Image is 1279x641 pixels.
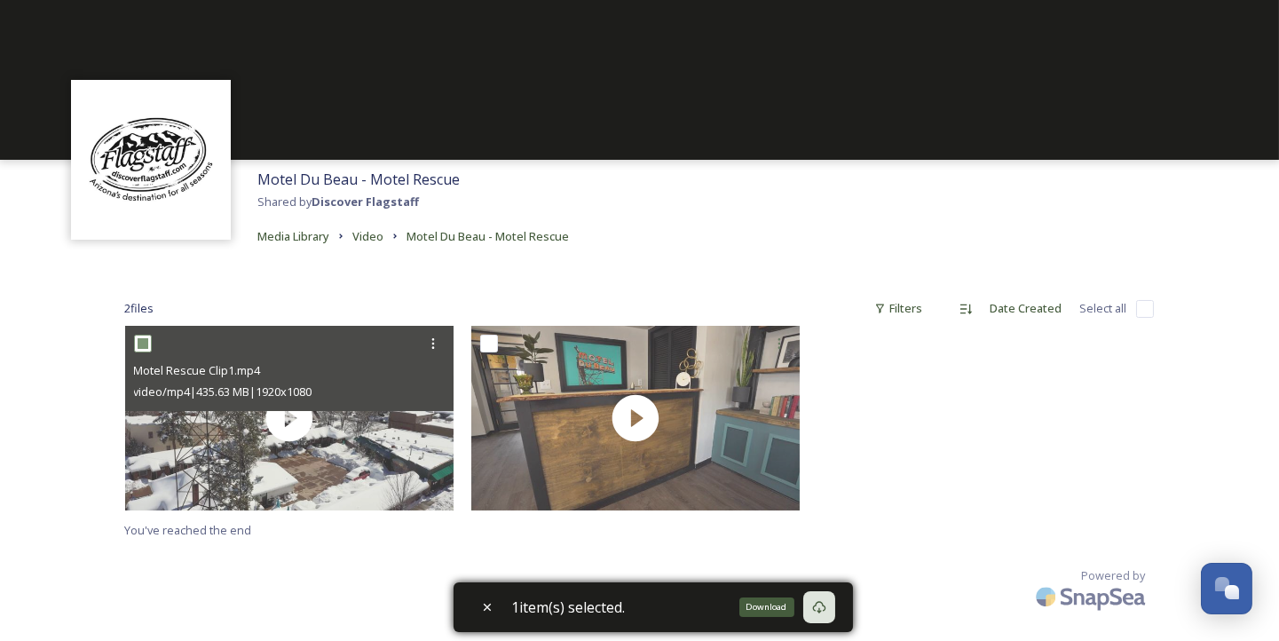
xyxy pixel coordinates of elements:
[471,326,800,510] img: thumbnail
[512,597,626,618] span: 1 item(s) selected.
[1082,567,1146,584] span: Powered by
[352,228,383,244] span: Video
[982,291,1071,326] div: Date Created
[1201,563,1252,614] button: Open Chat
[257,226,329,247] a: Media Library
[352,226,383,247] a: Video
[865,291,932,326] div: Filters
[407,226,569,247] a: Motel Du Beau - Motel Rescue
[134,384,312,400] span: video/mp4 | 435.63 MB | 1920 x 1080
[134,362,261,378] span: Motel Rescue Clip1.mp4
[257,194,419,210] span: Shared by
[125,326,454,510] img: thumbnail
[257,170,460,189] span: Motel Du Beau - Motel Rescue
[407,228,569,244] span: Motel Du Beau - Motel Rescue
[80,89,222,231] img: Untitled%20design%20(1).png
[739,597,794,617] div: Download
[125,522,252,538] span: You've reached the end
[125,300,154,317] span: 2 file s
[257,228,329,244] span: Media Library
[312,194,419,210] strong: Discover Flagstaff
[1080,300,1127,317] span: Select all
[1030,576,1155,618] img: SnapSea Logo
